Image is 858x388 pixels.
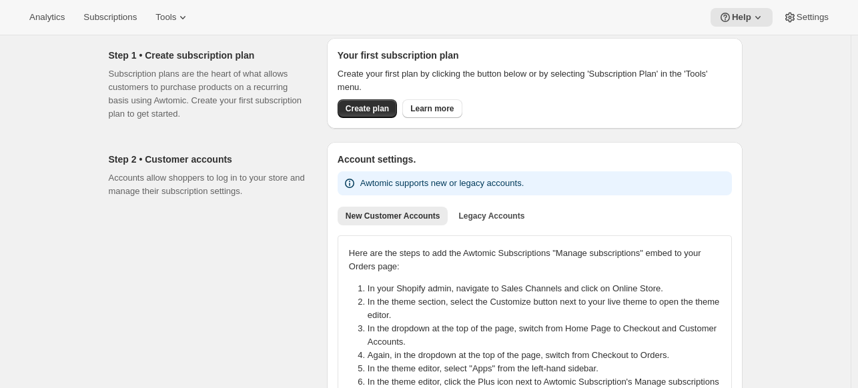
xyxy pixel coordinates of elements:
span: Help [732,12,751,23]
li: In your Shopify admin, navigate to Sales Channels and click on Online Store. [368,282,729,295]
span: Legacy Accounts [458,211,524,221]
span: Create plan [346,103,389,114]
button: Create plan [338,99,397,118]
button: Settings [775,8,837,27]
span: New Customer Accounts [346,211,440,221]
button: Analytics [21,8,73,27]
li: In the theme section, select the Customize button next to your live theme to open the theme editor. [368,295,729,322]
button: Subscriptions [75,8,145,27]
li: In the theme editor, select "Apps" from the left-hand sidebar. [368,362,729,375]
h2: Step 1 • Create subscription plan [109,49,306,62]
h2: Step 2 • Customer accounts [109,153,306,166]
span: Subscriptions [83,12,137,23]
h2: Your first subscription plan [338,49,732,62]
span: Tools [155,12,176,23]
a: Learn more [402,99,462,118]
span: Learn more [410,103,454,114]
li: In the dropdown at the top of the page, switch from Home Page to Checkout and Customer Accounts. [368,322,729,349]
p: Accounts allow shoppers to log in to your store and manage their subscription settings. [109,171,306,198]
span: Settings [797,12,829,23]
span: Analytics [29,12,65,23]
p: Subscription plans are the heart of what allows customers to purchase products on a recurring bas... [109,67,306,121]
h2: Account settings. [338,153,732,166]
button: New Customer Accounts [338,207,448,225]
button: Tools [147,8,197,27]
button: Legacy Accounts [450,207,532,225]
p: Awtomic supports new or legacy accounts. [360,177,524,190]
button: Help [711,8,773,27]
p: Here are the steps to add the Awtomic Subscriptions "Manage subscriptions" embed to your Orders p... [349,247,721,273]
p: Create your first plan by clicking the button below or by selecting 'Subscription Plan' in the 'T... [338,67,732,94]
li: Again, in the dropdown at the top of the page, switch from Checkout to Orders. [368,349,729,362]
